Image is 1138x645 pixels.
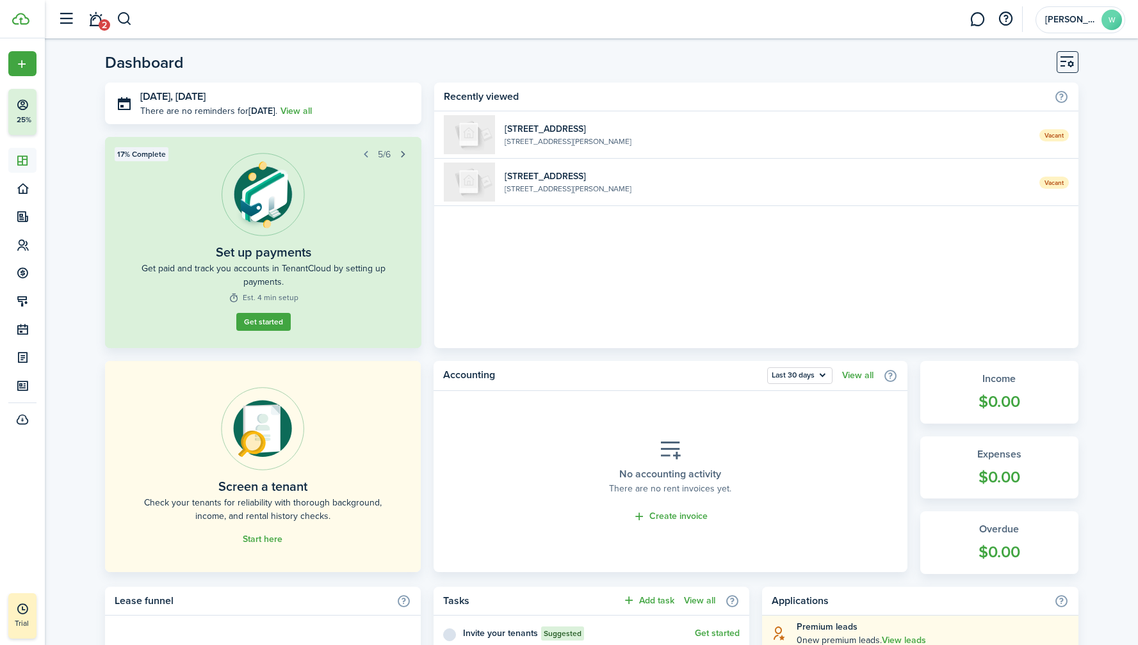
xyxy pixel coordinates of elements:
[134,496,392,523] home-placeholder-description: Check your tenants for reliability with thorough background, income, and rental history checks.
[444,115,495,154] img: 104 A
[933,465,1066,490] widget-stats-count: $0.00
[933,390,1066,414] widget-stats-count: $0.00
[933,371,1066,386] widget-stats-title: Income
[767,367,833,384] button: Last 30 days
[134,262,393,289] widget-step-description: Get paid and track you accounts in TenantCloud by setting up payments.
[505,122,1029,136] widget-list-item-title: [STREET_ADDRESS]
[1039,129,1069,141] span: Vacant
[12,13,29,25] img: TenantCloud
[8,89,115,135] button: 25%
[622,593,674,608] button: Add task
[99,19,110,31] span: 2
[105,54,184,70] header-page-title: Dashboard
[767,367,833,384] button: Open menu
[443,593,616,609] home-widget-title: Tasks
[1039,177,1069,189] span: Vacant
[221,387,304,470] img: Online payments
[933,522,1066,537] widget-stats-title: Overdue
[83,3,108,36] a: Notifications
[463,626,538,640] widget-list-item-title: Invite your tenants
[115,593,390,609] home-widget-title: Lease funnel
[243,534,282,545] a: Start here
[280,104,312,118] a: View all
[8,593,37,639] a: Trial
[772,626,787,641] i: soft
[54,7,78,31] button: Open sidebar
[772,593,1047,609] home-widget-title: Applications
[920,436,1078,499] a: Expenses$0.00
[619,466,721,482] placeholder-title: No accounting activity
[797,620,1068,633] explanation-title: Premium leads
[140,104,277,118] p: There are no reminders for .
[8,51,37,76] button: Open menu
[695,628,740,639] button: Get started
[222,153,305,236] img: Online payments
[378,148,391,161] span: 5/6
[140,89,412,105] h3: [DATE], [DATE]
[544,628,581,639] span: Suggested
[444,89,1047,104] home-widget-title: Recently viewed
[394,145,412,163] button: Next step
[15,617,66,629] p: Trial
[117,8,133,30] button: Search
[684,596,715,606] a: View all
[842,370,874,381] a: View all
[117,148,166,160] span: 17% Complete
[229,292,298,303] widget-step-time: Est. 4 min setup
[609,482,731,495] placeholder-description: There are no rent invoices yet.
[443,367,761,384] home-widget-title: Accounting
[444,163,495,202] img: 104 B
[933,447,1066,462] widget-stats-title: Expenses
[633,509,708,524] a: Create invoice
[216,243,311,262] widget-step-title: Set up payments
[248,104,275,118] b: [DATE]
[920,361,1078,424] a: Income$0.00
[965,3,989,36] a: Messaging
[505,183,1029,195] widget-list-item-description: [STREET_ADDRESS][PERSON_NAME]
[218,477,307,496] home-placeholder-title: Screen a tenant
[16,115,32,125] p: 25%
[1101,10,1122,30] avatar-text: W
[236,313,291,331] a: Get started
[357,145,375,163] button: Prev step
[505,170,1029,183] widget-list-item-title: [STREET_ADDRESS]
[1057,51,1078,73] button: Customise
[1045,15,1096,24] span: Williams
[920,511,1078,574] a: Overdue$0.00
[995,8,1016,30] button: Open resource center
[505,136,1029,147] widget-list-item-description: [STREET_ADDRESS][PERSON_NAME]
[933,540,1066,564] widget-stats-count: $0.00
